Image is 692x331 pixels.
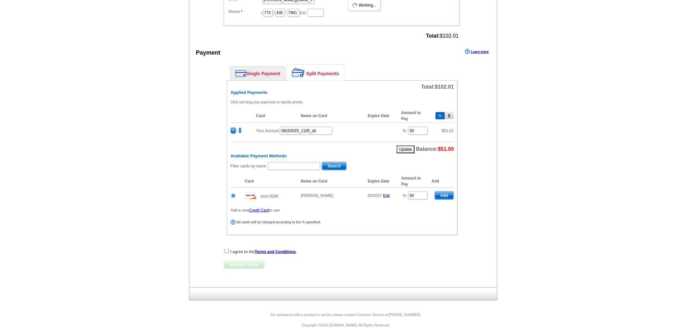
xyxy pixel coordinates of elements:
[352,3,357,8] img: loading...
[242,175,298,188] th: Card
[253,109,298,123] th: Card
[227,7,457,17] dd: ( ) - Ext.
[237,128,243,133] img: move.png
[397,146,415,153] button: Update
[231,220,452,225] div: All cards will be charged according to the % specified.
[435,191,454,200] button: Add
[444,129,454,133] span: 51.01
[398,109,431,123] th: Amount to Pay
[435,84,454,90] span: $102.01
[224,261,264,269] span: Submit Order
[365,109,398,123] th: Expire Date
[280,127,332,135] input: PO #:
[403,193,407,198] span: %
[322,162,346,170] span: Search
[398,175,431,188] th: Amount to Pay
[435,192,454,200] span: Add
[287,65,344,80] a: Split Payments
[298,175,365,188] th: Name on Card
[432,175,454,188] th: Add
[231,90,454,95] h6: Applied Payments
[235,70,246,77] img: single-payment.png
[465,49,489,54] a: Learn more
[292,68,305,77] img: split-payment.png
[245,192,256,199] img: disc.gif
[249,208,269,213] a: Credit Card
[260,194,278,199] span: xxxx-9295
[426,33,459,39] span: $102.01
[229,9,261,15] label: Phone
[322,162,347,170] button: Search
[403,129,407,133] span: %
[253,123,398,139] td: Your Account
[231,163,266,169] label: Filter cards by name
[231,128,236,134] button: ×
[365,175,398,188] th: Expire Date
[196,48,220,57] div: Payment
[421,84,454,90] span: Total:
[301,193,333,198] span: [PERSON_NAME]
[436,112,445,119] button: %
[231,207,454,213] p: Add a new to use
[416,146,454,152] span: Balance:
[368,193,382,198] span: 05/2027
[438,146,454,152] span: $51.00
[230,250,297,254] strong: I agree to the .
[426,33,440,39] strong: Total:
[231,99,454,105] p: Click and drag your payments to specify priority
[231,128,236,133] span: ×
[561,179,692,331] iframe: LiveChat chat widget
[442,129,454,133] span: $
[255,250,296,254] a: Terms and Conditions
[383,193,390,198] a: Edit
[231,67,285,80] a: Single Payment
[298,109,365,123] th: Name on Card
[445,112,454,119] button: $
[231,153,454,159] h6: Available Payment Methods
